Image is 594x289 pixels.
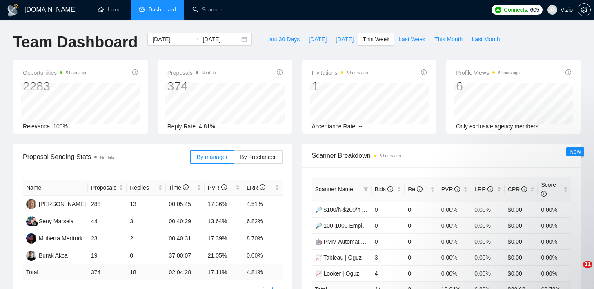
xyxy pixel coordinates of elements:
span: Proposals [167,68,216,78]
span: Replies [130,183,156,192]
span: Profile Views [456,68,520,78]
td: Total [23,264,88,280]
span: Proposals [91,183,117,192]
span: info-circle [421,69,427,75]
span: info-circle [417,186,423,192]
a: SK[PERSON_NAME] [26,200,86,207]
img: BA [26,251,36,261]
span: 11 [583,261,592,268]
span: 100% [53,123,68,130]
span: Relevance [23,123,50,130]
td: 0.00% [438,202,472,217]
td: $0.00 [505,202,538,217]
a: 📈 Tableau | Oguz [315,254,362,261]
iframe: Intercom live chat [566,261,586,281]
td: 0.00% [538,202,571,217]
td: 0.00% [538,265,571,281]
span: Opportunities [23,68,87,78]
td: $0.00 [505,265,538,281]
th: Proposals [88,180,127,196]
td: 17.39% [205,230,243,247]
span: user [550,7,555,13]
img: logo [7,4,20,17]
input: End date [202,35,240,44]
td: 00:40:31 [166,230,205,247]
span: PVR [441,186,461,193]
span: [DATE] [336,35,354,44]
td: 13 [127,196,165,213]
span: Last Month [472,35,500,44]
td: 0 [372,217,405,233]
span: Invitations [312,68,368,78]
button: [DATE] [331,33,358,46]
div: [PERSON_NAME] [39,199,86,208]
a: 🔎 $100/h-$200/h Av. Payers 💸 [315,206,398,213]
td: 18 [127,264,165,280]
td: 4 [372,265,405,281]
td: 23 [88,230,127,247]
td: 17.11 % [205,264,243,280]
time: 6 hours ago [380,154,401,158]
button: This Month [430,33,467,46]
span: swap-right [193,36,199,43]
div: Seny Marsela [39,217,74,226]
a: setting [578,7,591,13]
time: 6 hours ago [347,71,368,75]
span: Reply Rate [167,123,196,130]
button: Last Week [394,33,430,46]
button: [DATE] [304,33,331,46]
span: -- [358,123,362,130]
span: LRR [474,186,493,193]
td: 17.36% [205,196,243,213]
span: info-circle [277,69,283,75]
td: 288 [88,196,127,213]
div: 2283 [23,78,87,94]
div: 1 [312,78,368,94]
td: 0 [405,249,438,265]
td: 2 [127,230,165,247]
div: 6 [456,78,520,94]
span: By manager [197,154,227,160]
time: 5 hours ago [66,71,87,75]
span: Scanner Name [315,186,353,193]
span: setting [578,7,590,13]
td: 0.00% [243,247,282,264]
span: Last Week [398,35,425,44]
td: 3 [127,213,165,230]
td: 0 [405,202,438,217]
span: Bids [375,186,393,193]
td: 0.00% [471,202,505,217]
img: gigradar-bm.png [32,221,38,226]
img: MM [26,233,36,244]
button: Last 30 Days [262,33,304,46]
td: 21.05% [205,247,243,264]
a: 📈 Looker | Oguz [315,270,360,277]
td: 0 [405,265,438,281]
td: 44 [88,213,127,230]
span: Last 30 Days [266,35,300,44]
span: Acceptance Rate [312,123,356,130]
img: SM [26,216,36,226]
a: homeHome [98,6,122,13]
span: info-circle [183,184,189,190]
img: upwork-logo.png [495,7,501,13]
span: Scanner Breakdown [312,150,572,161]
td: 0 [372,202,405,217]
span: info-circle [487,186,493,192]
span: 605 [530,5,539,14]
td: 37:00:07 [166,247,205,264]
button: setting [578,3,591,16]
td: 0.00% [471,265,505,281]
div: 374 [167,78,216,94]
span: Re [408,186,423,193]
td: 374 [88,264,127,280]
td: 4.81 % [243,264,282,280]
span: New [570,148,581,155]
a: BABurak Akca [26,252,68,258]
td: 4.51% [243,196,282,213]
th: Replies [127,180,165,196]
span: Only exclusive agency members [456,123,538,130]
td: 0 [372,233,405,249]
span: Dashboard [149,6,176,13]
td: 0 [405,217,438,233]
